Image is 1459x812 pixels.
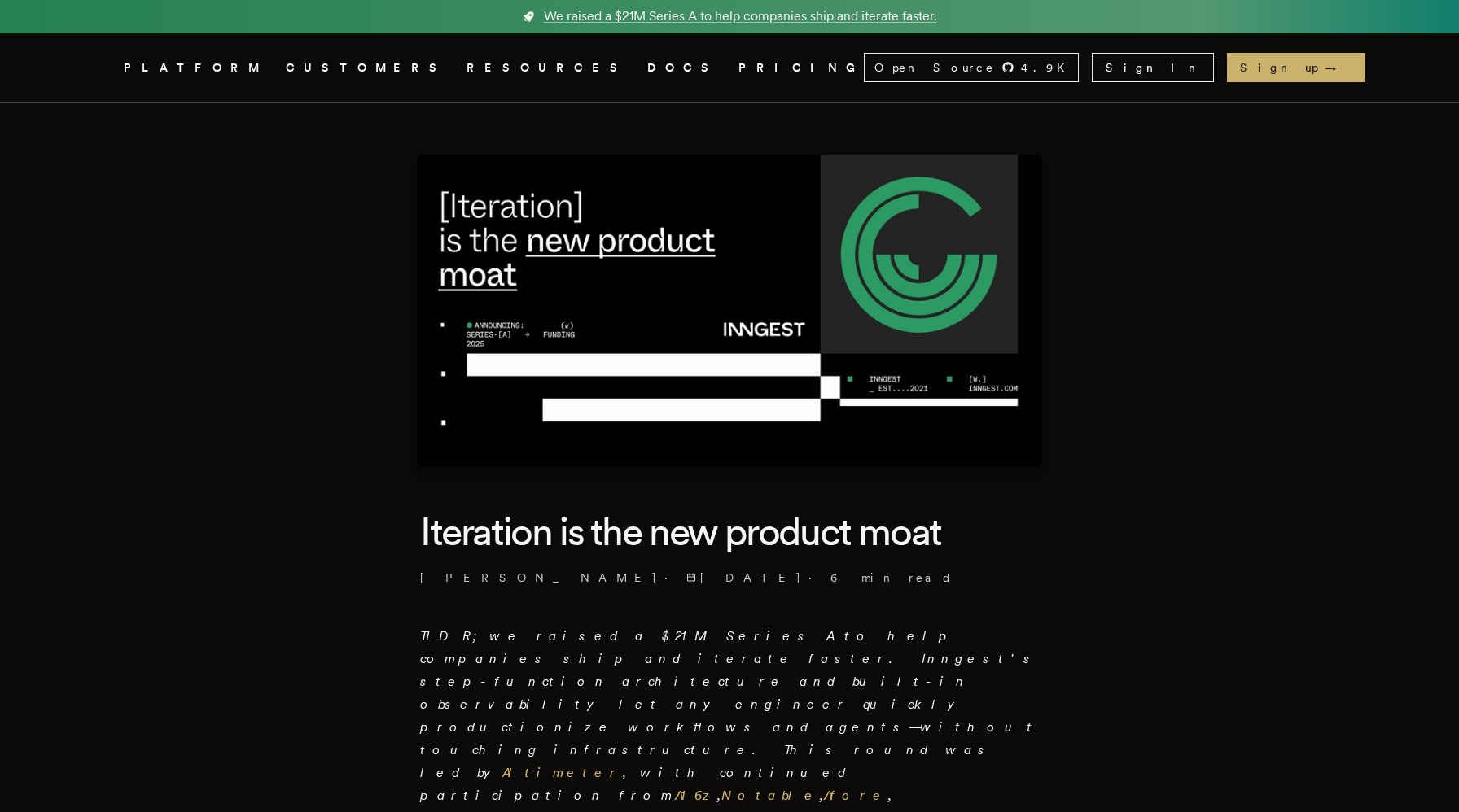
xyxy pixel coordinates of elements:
[420,570,658,586] a: [PERSON_NAME]
[78,33,1381,102] nav: Global
[544,7,937,26] span: We raised a $21M Series A to help companies ship and iterate faster.
[1325,59,1352,76] span: →
[417,155,1042,467] img: Featured image for Iteration is the new product moat blog post
[467,58,628,78] button: RESOURCES
[675,788,717,803] a: A16z
[502,765,623,780] a: Altimeter
[1227,53,1365,82] a: Sign up
[647,58,719,78] a: DOCS
[1092,53,1214,82] a: Sign In
[824,788,888,803] a: Afore
[830,570,953,586] span: 6 min read
[420,506,1039,557] h1: Iteration is the new product moat
[286,58,447,78] a: CUSTOMERS
[874,59,995,76] span: Open Source
[738,58,864,78] a: PRICING
[124,58,266,78] button: PLATFORM
[686,570,802,586] span: [DATE]
[1021,59,1075,76] span: 4.9 K
[420,570,1039,586] p: · ·
[721,788,820,803] a: Notable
